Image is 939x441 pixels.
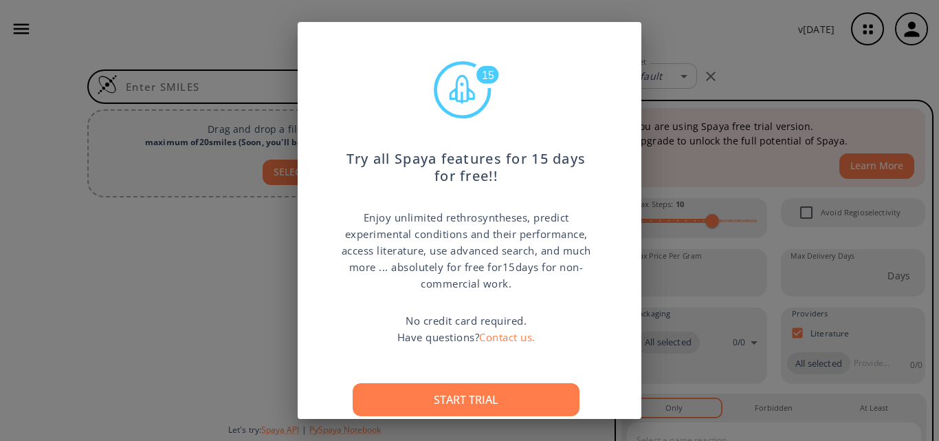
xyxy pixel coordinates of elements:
a: Contact us. [479,330,535,344]
p: No credit card required. Have questions? [397,312,535,345]
button: Start trial [353,383,579,416]
text: 15 [482,69,494,81]
p: Try all Spaya features for 15 days for free!! [339,137,593,185]
p: Enjoy unlimited rethrosyntheses, predict experimental conditions and their performance, access li... [339,209,593,292]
